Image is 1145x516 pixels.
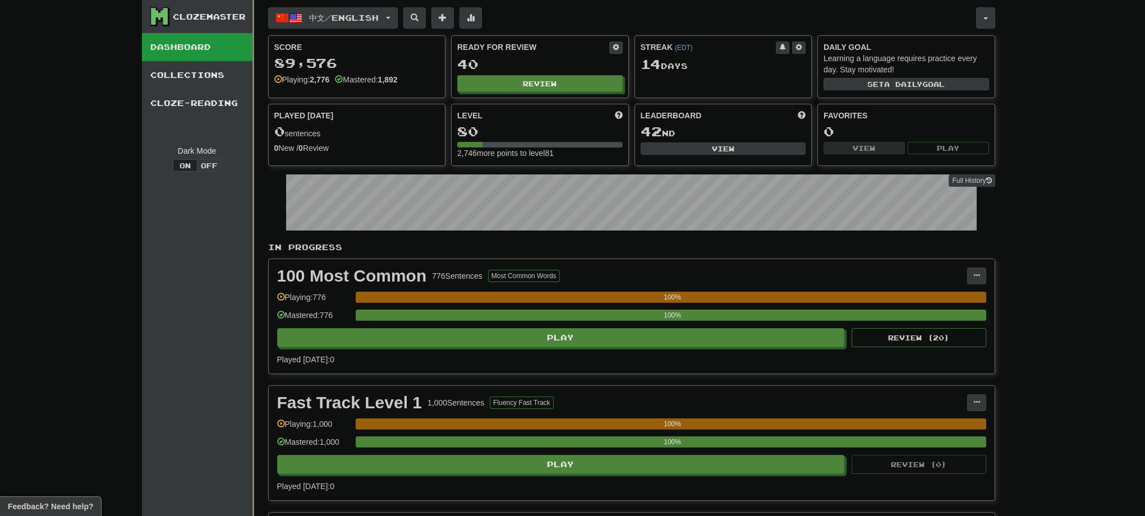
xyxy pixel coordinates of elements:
div: Mastered: 1,000 [277,436,350,455]
a: (EDT) [675,44,693,52]
span: Leaderboard [641,110,702,121]
span: Score more points to level up [615,110,623,121]
div: Ready for Review [457,42,609,53]
button: Seta dailygoal [824,78,989,90]
div: Day s [641,57,806,72]
button: Off [197,159,222,172]
div: Playing: [274,74,330,85]
button: Most Common Words [488,270,560,282]
button: Review [457,75,623,92]
span: 中文 / English [309,13,379,22]
a: Dashboard [142,33,252,61]
div: 100% [359,418,986,430]
div: 40 [457,57,623,71]
div: Streak [641,42,776,53]
span: a daily [884,80,922,88]
div: 89,576 [274,56,440,70]
p: In Progress [268,242,995,253]
span: 14 [641,56,661,72]
div: 100% [359,292,986,303]
span: Level [457,110,482,121]
div: Mastered: 776 [277,310,350,328]
div: Fast Track Level 1 [277,394,422,411]
div: Score [274,42,440,53]
div: 776 Sentences [432,270,482,282]
span: 42 [641,123,662,139]
button: Review (20) [852,328,986,347]
span: This week in points, UTC [798,110,806,121]
button: Review (0) [852,455,986,474]
div: 80 [457,125,623,139]
div: New / Review [274,142,440,154]
button: On [173,159,197,172]
button: Play [277,455,845,474]
div: 100 Most Common [277,268,427,284]
div: sentences [274,125,440,139]
span: Open feedback widget [8,501,93,512]
span: Played [DATE]: 0 [277,482,334,491]
strong: 2,776 [310,75,329,84]
div: 100% [359,436,986,448]
span: Played [DATE]: 0 [277,355,334,364]
button: Search sentences [403,7,426,29]
div: Learning a language requires practice every day. Stay motivated! [824,53,989,75]
div: Daily Goal [824,42,989,53]
button: Play [277,328,845,347]
span: Played [DATE] [274,110,334,121]
div: 2,746 more points to level 81 [457,148,623,159]
div: 0 [824,125,989,139]
strong: 0 [274,144,279,153]
a: Full History [949,174,995,187]
button: View [824,142,905,154]
a: Collections [142,61,252,89]
div: Playing: 776 [277,292,350,310]
div: Playing: 1,000 [277,418,350,437]
button: View [641,142,806,155]
button: Fluency Fast Track [490,397,553,409]
div: 1,000 Sentences [427,397,484,408]
button: Play [908,142,989,154]
a: Cloze-Reading [142,89,252,117]
div: Clozemaster [173,11,246,22]
div: Dark Mode [150,145,244,156]
div: Favorites [824,110,989,121]
div: Mastered: [335,74,397,85]
span: 0 [274,123,285,139]
button: More stats [459,7,482,29]
div: 100% [359,310,986,321]
button: Add sentence to collection [431,7,454,29]
strong: 1,892 [378,75,398,84]
strong: 0 [298,144,303,153]
div: nd [641,125,806,139]
button: 中文/English [268,7,398,29]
